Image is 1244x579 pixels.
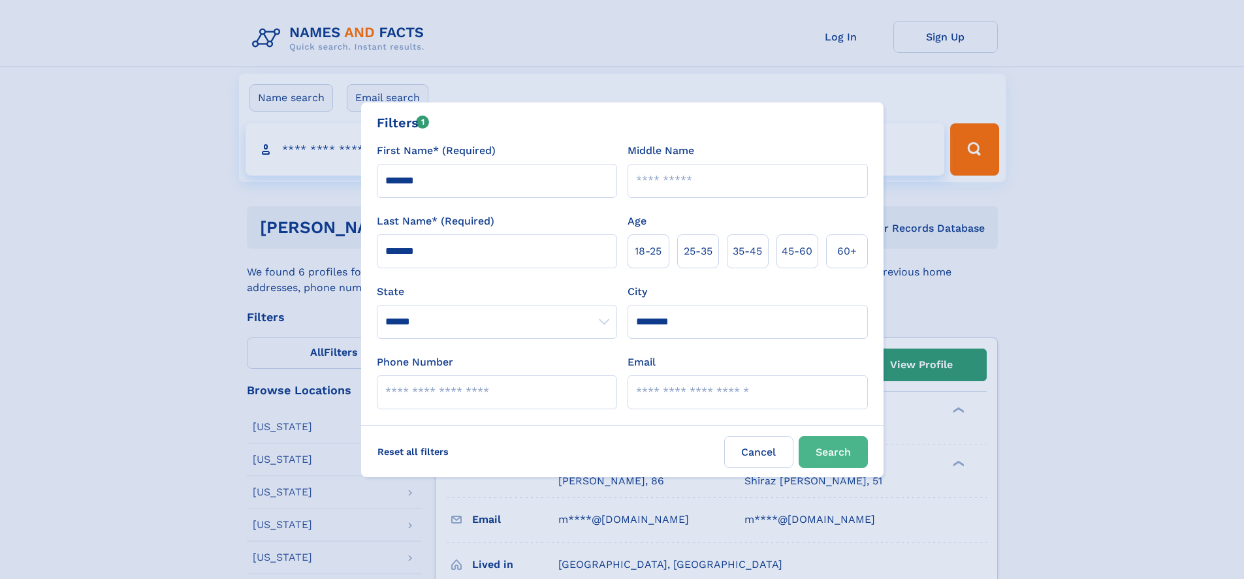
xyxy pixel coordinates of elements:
[635,243,662,259] span: 18‑25
[724,436,793,468] label: Cancel
[377,213,494,229] label: Last Name* (Required)
[369,436,457,467] label: Reset all filters
[782,243,812,259] span: 45‑60
[628,143,694,159] label: Middle Name
[733,243,762,259] span: 35‑45
[377,113,430,133] div: Filters
[377,284,617,300] label: State
[799,436,868,468] button: Search
[628,213,646,229] label: Age
[377,143,496,159] label: First Name* (Required)
[684,243,712,259] span: 25‑35
[837,243,857,259] span: 60+
[628,284,647,300] label: City
[377,354,453,370] label: Phone Number
[628,354,656,370] label: Email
